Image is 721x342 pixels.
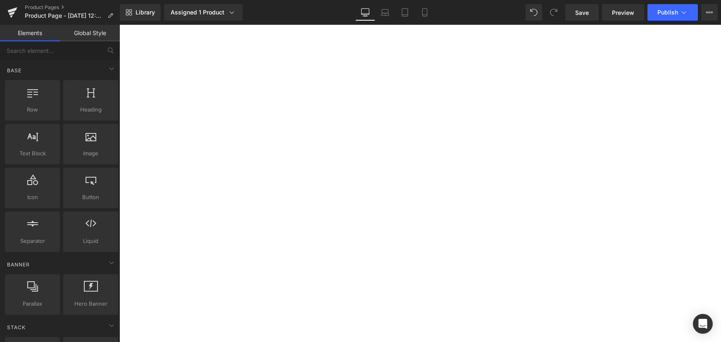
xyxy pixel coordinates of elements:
span: Row [7,105,57,114]
span: Save [575,8,589,17]
span: Button [66,193,116,202]
span: Parallax [7,299,57,308]
button: Undo [526,4,542,21]
button: Publish [647,4,698,21]
a: Global Style [60,25,120,41]
span: Hero Banner [66,299,116,308]
button: More [701,4,718,21]
button: Redo [545,4,562,21]
span: Separator [7,237,57,245]
span: Image [66,149,116,158]
span: Text Block [7,149,57,158]
span: Publish [657,9,678,16]
span: Base [6,66,22,74]
a: Desktop [355,4,375,21]
span: Banner [6,261,31,268]
span: Stack [6,323,26,331]
span: Library [136,9,155,16]
a: Laptop [375,4,395,21]
a: New Library [120,4,161,21]
a: Mobile [415,4,435,21]
a: Preview [602,4,644,21]
span: Preview [612,8,634,17]
div: Assigned 1 Product [171,8,236,17]
a: Tablet [395,4,415,21]
div: Open Intercom Messenger [693,314,713,334]
span: Liquid [66,237,116,245]
a: Product Pages [25,4,120,11]
span: Icon [7,193,57,202]
span: Heading [66,105,116,114]
span: Product Page - [DATE] 12:56:56 [25,12,104,19]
